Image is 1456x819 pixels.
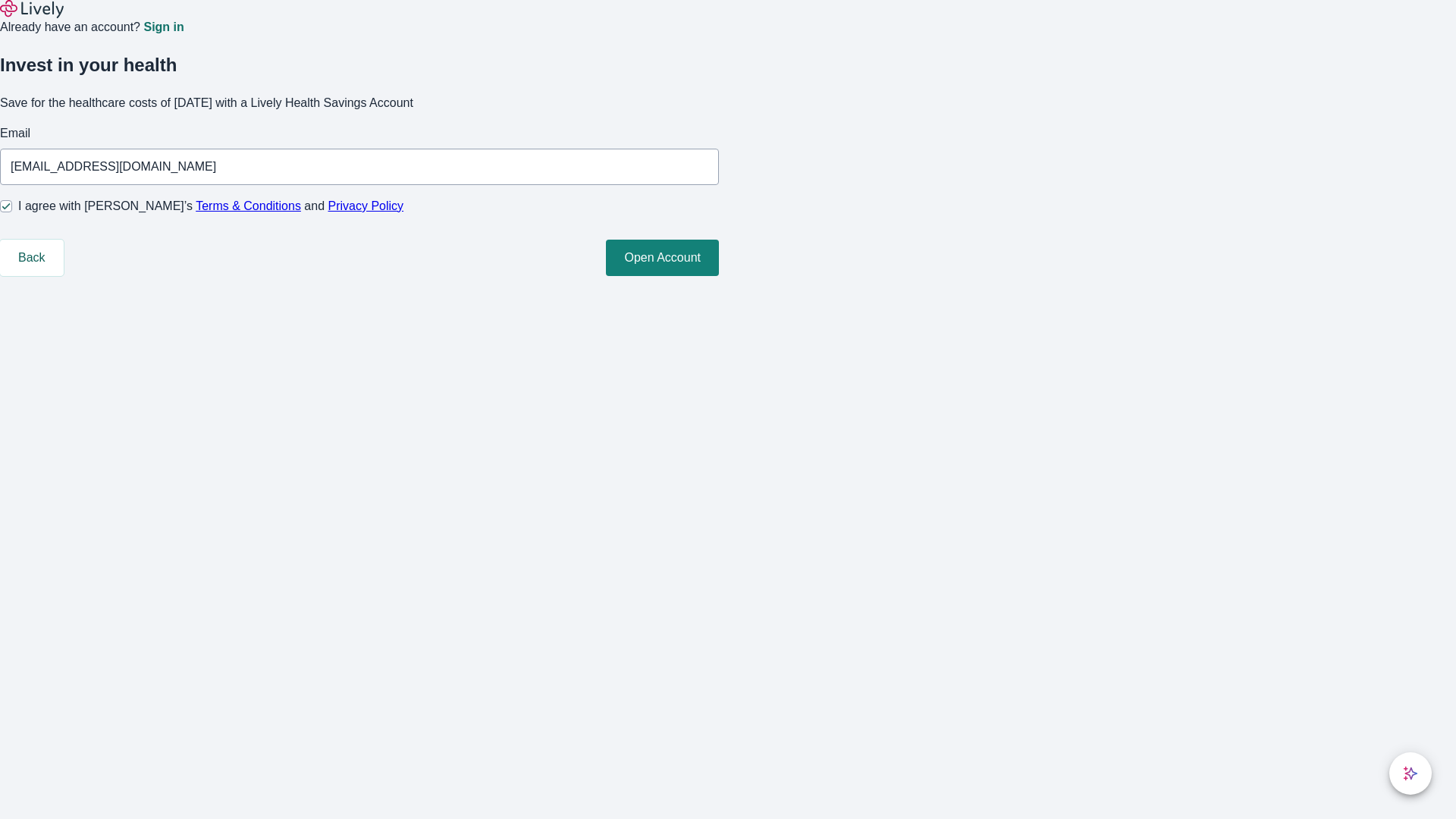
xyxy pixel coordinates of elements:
a: Sign in [143,21,184,33]
a: Terms & Conditions [196,199,301,212]
span: I agree with [PERSON_NAME]’s and [18,197,403,215]
a: Privacy Policy [328,199,404,212]
button: Open Account [606,240,719,276]
svg: Lively AI Assistant [1403,766,1418,781]
button: chat [1389,752,1432,795]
